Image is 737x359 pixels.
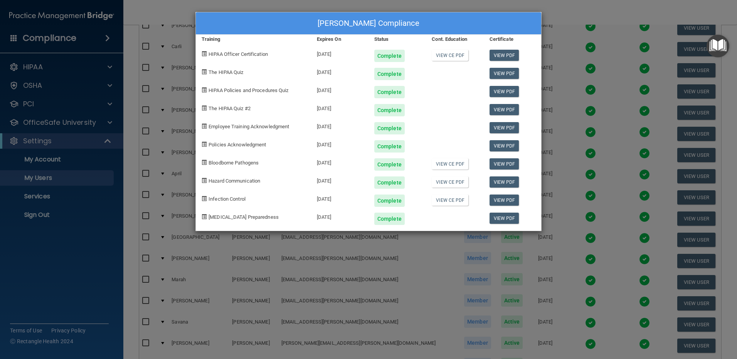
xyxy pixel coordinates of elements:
[490,50,519,61] a: View PDF
[432,176,468,188] a: View CE PDF
[490,140,519,151] a: View PDF
[432,195,468,206] a: View CE PDF
[209,196,246,202] span: Infection Control
[209,69,243,75] span: The HIPAA Quiz
[311,189,368,207] div: [DATE]
[490,122,519,133] a: View PDF
[209,106,251,111] span: The HIPAA Quiz #2
[311,207,368,225] div: [DATE]
[374,140,405,153] div: Complete
[209,214,279,220] span: [MEDICAL_DATA] Preparedness
[374,158,405,171] div: Complete
[209,142,266,148] span: Policies Acknowledgment
[490,68,519,79] a: View PDF
[209,178,260,184] span: Hazard Communication
[311,116,368,134] div: [DATE]
[374,86,405,98] div: Complete
[209,87,288,93] span: HIPAA Policies and Procedures Quiz
[374,104,405,116] div: Complete
[209,124,289,129] span: Employee Training Acknowledgment
[209,51,268,57] span: HIPAA Officer Certification
[311,171,368,189] div: [DATE]
[490,176,519,188] a: View PDF
[311,62,368,80] div: [DATE]
[196,12,541,35] div: [PERSON_NAME] Compliance
[432,158,468,169] a: View CE PDF
[196,35,311,44] div: Training
[374,50,405,62] div: Complete
[311,80,368,98] div: [DATE]
[374,68,405,80] div: Complete
[374,122,405,134] div: Complete
[209,160,259,166] span: Bloodborne Pathogens
[368,35,426,44] div: Status
[484,35,541,44] div: Certificate
[490,195,519,206] a: View PDF
[490,86,519,97] a: View PDF
[426,35,483,44] div: Cont. Education
[311,35,368,44] div: Expires On
[311,134,368,153] div: [DATE]
[432,50,468,61] a: View CE PDF
[374,176,405,189] div: Complete
[311,153,368,171] div: [DATE]
[374,195,405,207] div: Complete
[490,104,519,115] a: View PDF
[311,44,368,62] div: [DATE]
[490,158,519,169] a: View PDF
[311,98,368,116] div: [DATE]
[490,213,519,224] a: View PDF
[374,213,405,225] div: Complete
[707,35,729,57] button: Open Resource Center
